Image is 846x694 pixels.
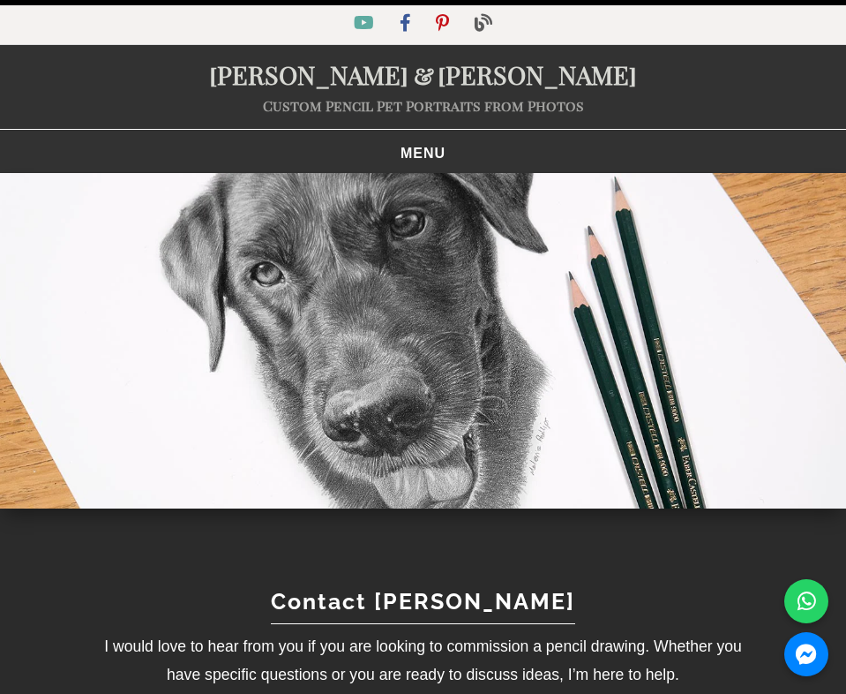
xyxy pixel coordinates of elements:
a: Messenger [784,632,828,676]
a: [PERSON_NAME]&[PERSON_NAME] [209,57,637,91]
a: WhatsApp [784,579,828,623]
a: YouTube [343,17,388,32]
span: MENU [401,147,445,161]
button: Toggle navigation [389,142,457,165]
a: Custom Pencil Pet Portraits from Photos [263,96,584,115]
a: Pinterest [425,17,463,32]
span: & [408,57,438,91]
h1: Contact [PERSON_NAME] [271,562,575,624]
a: Facebook [389,17,425,32]
a: Blog [464,17,503,32]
